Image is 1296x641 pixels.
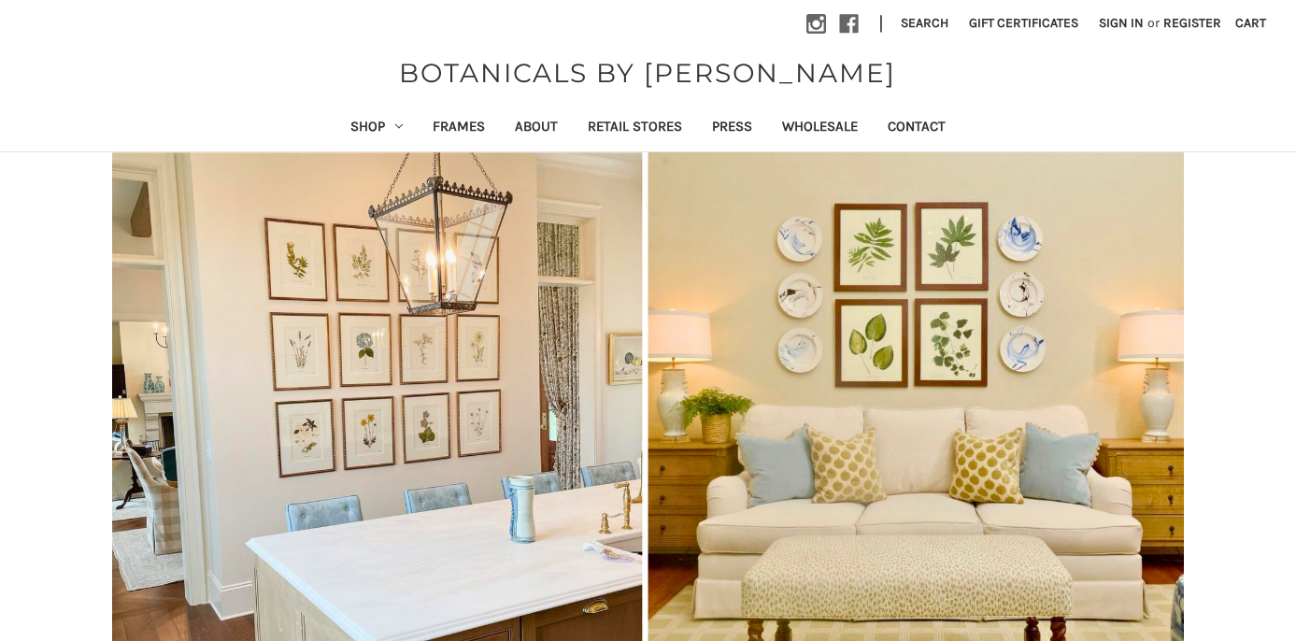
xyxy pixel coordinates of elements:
a: Contact [873,106,961,151]
a: Shop [335,106,418,151]
span: Cart [1235,15,1266,31]
li: | [872,9,890,39]
span: or [1146,13,1161,33]
a: Wholesale [767,106,873,151]
a: Retail Stores [573,106,697,151]
a: Press [697,106,767,151]
a: About [500,106,573,151]
a: Frames [418,106,500,151]
a: BOTANICALS BY [PERSON_NAME] [390,53,905,93]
